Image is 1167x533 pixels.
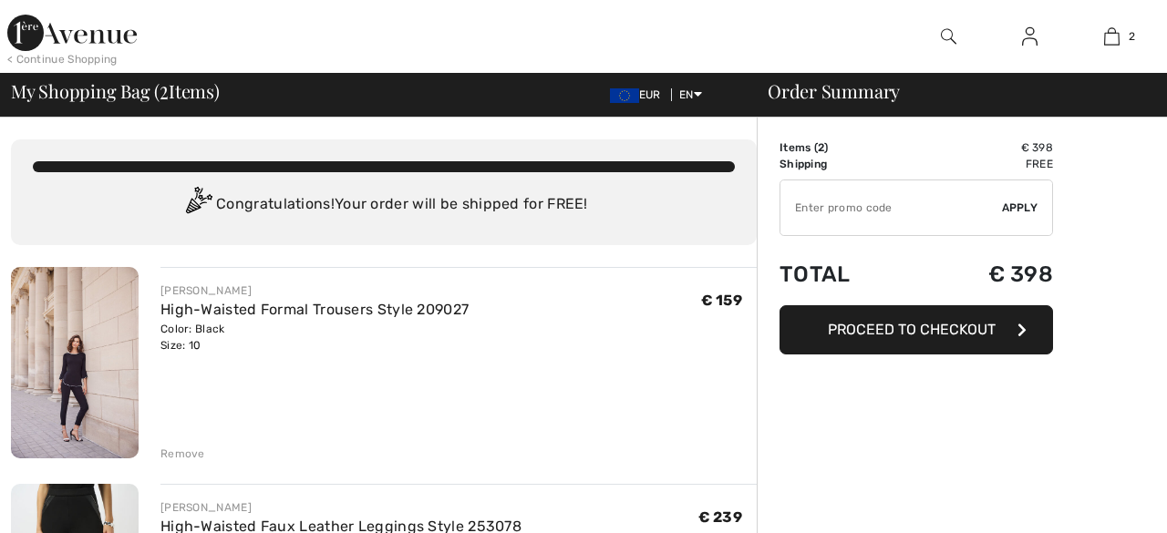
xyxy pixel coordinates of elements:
[922,139,1053,156] td: € 398
[746,82,1156,100] div: Order Summary
[7,51,118,67] div: < Continue Shopping
[701,292,743,309] span: € 159
[33,187,735,223] div: Congratulations! Your order will be shipped for FREE!
[1129,28,1135,45] span: 2
[780,243,922,305] td: Total
[1022,26,1038,47] img: My Info
[1002,200,1038,216] span: Apply
[780,305,1053,354] button: Proceed to Checkout
[922,243,1053,305] td: € 398
[1104,26,1120,47] img: My Bag
[780,156,922,172] td: Shipping
[160,77,169,101] span: 2
[780,139,922,156] td: Items ( )
[679,88,702,101] span: EN
[160,301,469,318] a: High-Waisted Formal Trousers Style 209027
[922,156,1053,172] td: Free
[941,26,956,47] img: search the website
[818,141,824,154] span: 2
[160,321,469,354] div: Color: Black Size: 10
[160,499,522,516] div: [PERSON_NAME]
[780,180,1002,235] input: Promo code
[11,267,139,458] img: High-Waisted Formal Trousers Style 209027
[1071,26,1152,47] a: 2
[7,15,137,51] img: 1ère Avenue
[610,88,639,103] img: Euro
[610,88,668,101] span: EUR
[698,508,743,526] span: € 239
[180,187,216,223] img: Congratulation2.svg
[828,321,996,338] span: Proceed to Checkout
[160,446,205,462] div: Remove
[1007,26,1052,48] a: Sign In
[11,82,220,100] span: My Shopping Bag ( Items)
[160,282,469,299] div: [PERSON_NAME]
